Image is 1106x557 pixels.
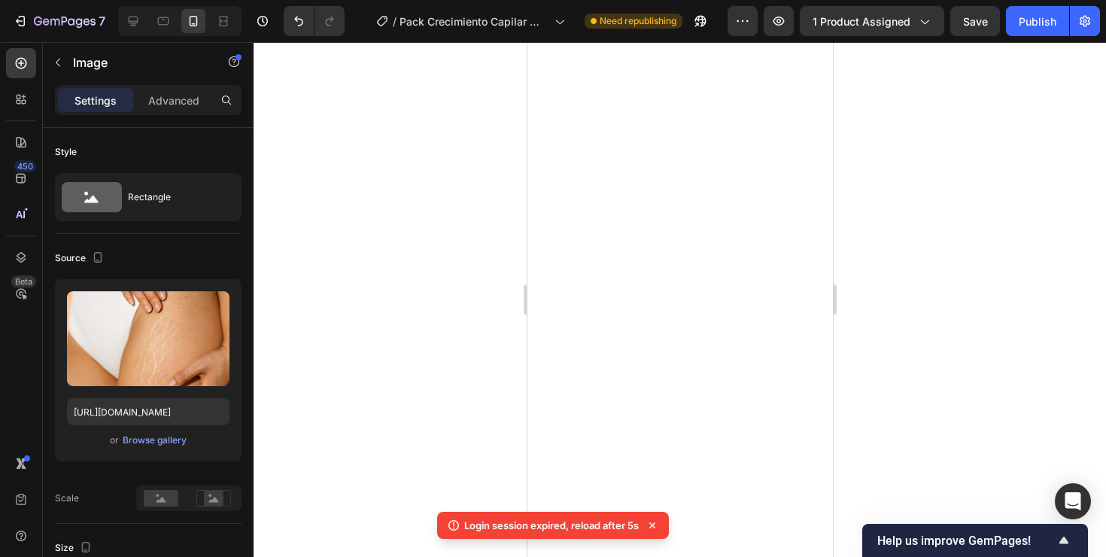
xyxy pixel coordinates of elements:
[128,180,220,215] div: Rectangle
[148,93,199,108] p: Advanced
[877,534,1055,548] span: Help us improve GemPages!
[123,434,187,447] div: Browse gallery
[6,6,112,36] button: 7
[813,14,910,29] span: 1 product assigned
[14,160,36,172] div: 450
[122,433,187,448] button: Browse gallery
[527,42,833,557] iframe: Design area
[11,275,36,288] div: Beta
[55,248,107,269] div: Source
[99,12,105,30] p: 7
[600,14,676,28] span: Need republishing
[110,431,119,449] span: or
[963,15,988,28] span: Save
[67,291,229,386] img: preview-image
[1019,14,1056,29] div: Publish
[877,531,1073,549] button: Show survey - Help us improve GemPages!
[464,518,639,533] p: Login session expired, reload after 5s
[1055,483,1091,519] div: Open Intercom Messenger
[74,93,117,108] p: Settings
[393,14,397,29] span: /
[400,14,548,29] span: Pack Crecimiento Capilar Masculino
[800,6,944,36] button: 1 product assigned
[55,492,79,505] div: Scale
[284,6,345,36] div: Undo/Redo
[67,398,229,425] input: https://example.com/image.jpg
[1006,6,1069,36] button: Publish
[55,145,77,159] div: Style
[73,53,201,72] p: Image
[950,6,1000,36] button: Save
